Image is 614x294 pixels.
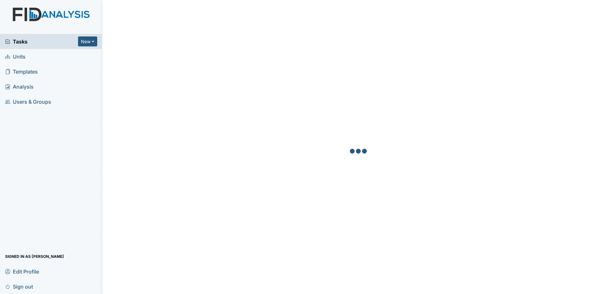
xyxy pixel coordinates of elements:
[5,52,26,61] span: Units
[5,282,33,291] span: Sign out
[5,67,38,76] span: Templates
[5,82,34,91] span: Analysis
[5,38,78,45] a: Tasks
[5,266,39,276] span: Edit Profile
[78,36,97,46] button: New
[5,251,64,261] span: Signed in as [PERSON_NAME]
[5,97,51,107] span: Users & Groups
